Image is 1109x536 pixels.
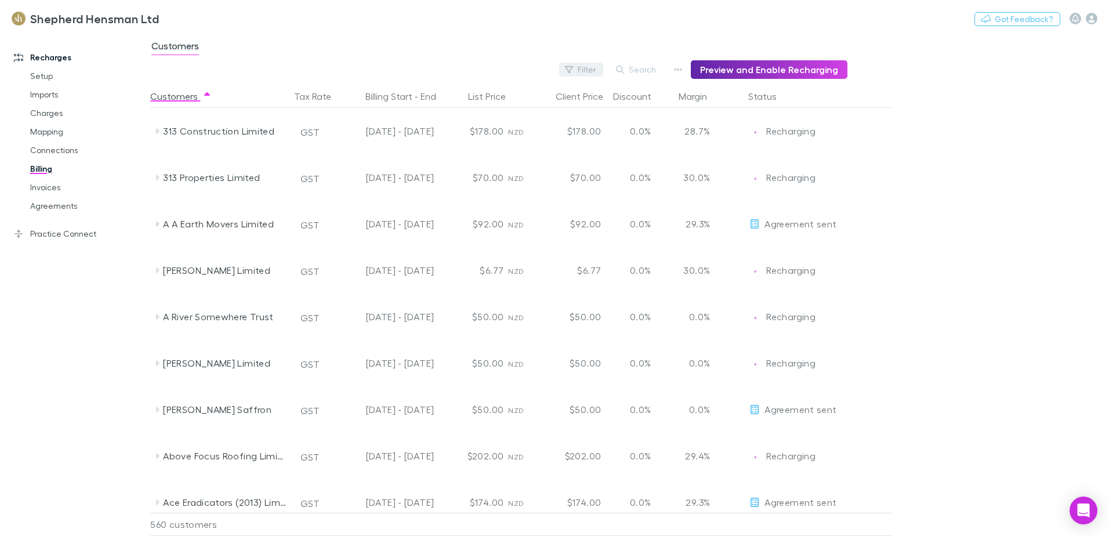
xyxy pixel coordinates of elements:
a: Invoices [19,178,157,197]
h3: Shepherd Hensman Ltd [30,12,159,26]
button: Search [610,63,663,77]
div: 0.0% [606,201,675,247]
div: [PERSON_NAME] Limited [163,247,286,294]
span: Agreement sent [764,218,836,229]
div: 0.0% [606,479,675,526]
button: Margin [679,85,721,108]
p: 0.0% [680,310,710,324]
div: Above Focus Roofing Limited [163,433,286,479]
div: A A Earth Movers Limited [163,201,286,247]
div: [PERSON_NAME] LimitedGST[DATE] - [DATE]$6.77NZD$6.770.0%30.0%EditRechargingRecharging [150,247,897,294]
span: Agreement sent [764,497,836,508]
div: [DATE] - [DATE] [339,154,434,201]
span: NZD [508,220,524,229]
div: [PERSON_NAME] SaffronGST[DATE] - [DATE]$50.00NZD$50.000.0%0.0%EditAgreement sent [150,386,897,433]
div: 313 Properties LimitedGST[DATE] - [DATE]$70.00NZD$70.000.0%30.0%EditRechargingRecharging [150,154,897,201]
img: Recharging [749,312,761,324]
div: [DATE] - [DATE] [339,479,434,526]
span: Recharging [766,357,816,368]
div: 0.0% [606,294,675,340]
div: [PERSON_NAME] Limited [163,340,286,386]
a: Connections [19,141,157,160]
span: NZD [508,452,524,461]
p: 0.0% [680,403,710,417]
div: 0.0% [606,154,675,201]
div: $92.00 [536,201,606,247]
div: $50.00 [438,340,508,386]
a: Shepherd Hensman Ltd [5,5,166,32]
span: NZD [508,499,524,508]
span: NZD [508,128,524,136]
a: Billing [19,160,157,178]
img: Recharging [749,451,761,463]
span: Recharging [766,311,816,322]
div: A River Somewhere Trust [163,294,286,340]
div: $178.00 [438,108,508,154]
button: GST [295,401,325,420]
div: [DATE] - [DATE] [339,386,434,433]
a: Charges [19,104,157,122]
div: [PERSON_NAME] LimitedGST[DATE] - [DATE]$50.00NZD$50.000.0%0.0%EditRechargingRecharging [150,340,897,386]
div: 0.0% [606,340,675,386]
button: Filter [559,63,603,77]
button: List Price [468,85,520,108]
div: $50.00 [438,386,508,433]
div: 0.0% [606,108,675,154]
div: [DATE] - [DATE] [339,433,434,479]
p: 29.3% [680,495,710,509]
div: Ace Eradicators (2013) Limited [163,479,286,526]
img: Recharging [749,358,761,370]
p: 28.7% [680,124,710,138]
div: [DATE] - [DATE] [339,294,434,340]
span: Recharging [766,125,816,136]
div: $50.00 [438,294,508,340]
span: NZD [508,406,524,415]
img: Recharging [749,266,761,277]
div: $50.00 [536,340,606,386]
button: GST [295,355,325,374]
a: Imports [19,85,157,104]
button: Billing Start - End [365,85,450,108]
div: [PERSON_NAME] Saffron [163,386,286,433]
span: NZD [508,313,524,322]
div: $202.00 [438,433,508,479]
img: Shepherd Hensman Ltd's Logo [12,12,26,26]
button: Got Feedback? [974,12,1060,26]
div: [DATE] - [DATE] [339,108,434,154]
button: Status [748,85,791,108]
span: NZD [508,360,524,368]
button: GST [295,123,325,142]
button: Client Price [556,85,617,108]
div: 313 Construction Limited [163,108,286,154]
span: NZD [508,174,524,183]
div: $70.00 [438,154,508,201]
div: [DATE] - [DATE] [339,247,434,294]
div: 560 customers [150,513,289,536]
div: Ace Eradicators (2013) LimitedGST[DATE] - [DATE]$174.00NZD$174.000.0%29.3%EditAgreement sent [150,479,897,526]
a: Recharges [2,48,157,67]
p: 0.0% [680,356,710,370]
div: A River Somewhere TrustGST[DATE] - [DATE]$50.00NZD$50.000.0%0.0%EditRechargingRecharging [150,294,897,340]
p: 30.0% [680,171,710,184]
div: 0.0% [606,386,675,433]
p: 29.4% [680,449,710,463]
div: [DATE] - [DATE] [339,201,434,247]
span: Recharging [766,172,816,183]
a: Mapping [19,122,157,141]
span: Customers [151,40,199,55]
div: 0.0% [606,247,675,294]
a: Practice Connect [2,224,157,243]
span: NZD [508,267,524,276]
div: $50.00 [536,386,606,433]
button: GST [295,216,325,234]
span: Recharging [766,265,816,276]
button: GST [295,448,325,466]
button: GST [295,169,325,188]
div: $178.00 [536,108,606,154]
div: $174.00 [536,479,606,526]
img: Recharging [749,126,761,138]
a: Setup [19,67,157,85]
